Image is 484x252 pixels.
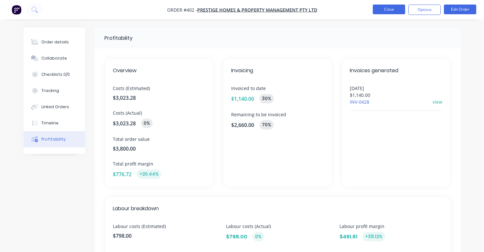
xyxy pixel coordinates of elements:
[231,67,324,74] span: Invoicing
[137,169,161,179] div: +20.44%
[24,131,85,147] button: Profitability
[113,223,216,230] span: Labour costs (Estimated)
[231,111,324,118] span: Remaining to be invoiced
[444,5,476,14] button: Edit Order
[24,34,85,50] button: Order details
[24,66,85,83] button: Checklists 0/0
[113,145,206,153] span: $3,800.00
[259,94,274,103] div: 30 %
[373,5,405,14] button: Close
[113,232,216,240] span: $798.00
[41,39,69,45] div: Order details
[350,99,369,105] a: INV-0428
[24,50,85,66] button: Collaborate
[350,92,370,98] span: $1,140.00
[226,223,329,230] span: Labour costs (Actual)
[231,85,324,92] span: Invoiced to date
[408,5,441,15] button: Options
[167,7,197,13] span: Order #402 -
[339,223,443,230] span: Labour profit margin
[12,5,21,15] img: Factory
[197,7,317,13] a: Prestige Homes & Property Management Pty Ltd
[41,55,67,61] div: Collaborate
[113,120,136,127] span: $3,023.28
[113,67,206,74] span: Overview
[24,115,85,131] button: Timeline
[350,85,370,92] span: [DATE]
[433,98,442,105] a: view
[41,104,69,110] div: Linked Orders
[339,233,357,241] span: $491.61
[231,95,254,103] span: $1,140.00
[231,121,254,129] span: $2,660.00
[24,99,85,115] button: Linked Orders
[113,160,206,167] span: Total profit margin
[113,85,206,92] span: Costs (Estimated)
[141,119,153,128] div: 0%
[113,205,443,212] span: Labour breakdown
[362,232,385,241] div: +38.12%
[41,88,59,94] div: Tracking
[113,94,206,102] span: $3,023.28
[113,109,206,116] span: Costs (Actual)
[41,72,70,77] div: Checklists 0/0
[350,67,443,74] span: Invoices generated
[259,120,274,130] div: 70 %
[24,83,85,99] button: Tracking
[253,232,264,241] div: 0%
[41,120,59,126] div: Timeline
[226,233,247,241] span: $798.00
[113,136,206,143] span: Total order value
[41,136,66,142] div: Profitability
[113,170,132,178] span: $776.72
[104,34,133,42] div: Profitability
